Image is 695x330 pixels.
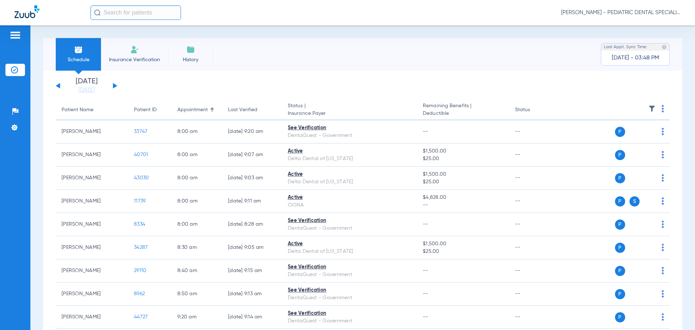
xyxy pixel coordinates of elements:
[288,310,411,317] div: See Verification
[177,106,216,114] div: Appointment
[288,110,411,117] span: Insurance Payer
[134,222,145,227] span: 8334
[134,106,157,114] div: Patient ID
[423,129,428,134] span: --
[615,312,625,322] span: P
[615,220,625,230] span: P
[615,173,625,183] span: P
[222,120,282,143] td: [DATE] 9:20 AM
[288,132,411,139] div: DentaQuest - Government
[288,194,411,201] div: Active
[288,155,411,163] div: Delta Dental of [US_STATE]
[662,128,664,135] img: group-dot-blue.svg
[423,194,503,201] span: $4,828.00
[615,150,625,160] span: P
[172,120,222,143] td: 8:00 AM
[648,105,656,112] img: filter.svg
[90,5,181,20] input: Search for patients
[662,45,667,50] img: last sync help info
[288,147,411,155] div: Active
[134,268,146,273] span: 29110
[662,290,664,297] img: group-dot-blue.svg
[662,105,664,112] img: group-dot-blue.svg
[509,213,558,236] td: --
[509,167,558,190] td: --
[615,127,625,137] span: P
[561,9,681,16] span: [PERSON_NAME] - PEDIATRIC DENTAL SPECIALISTS OF WESTERN [US_STATE]
[56,167,128,190] td: [PERSON_NAME]
[288,217,411,225] div: See Verification
[282,100,417,120] th: Status |
[106,56,163,63] span: Insurance Verification
[134,175,149,180] span: 43030
[423,222,428,227] span: --
[288,271,411,279] div: DentaQuest - Government
[509,306,558,329] td: --
[423,155,503,163] span: $25.00
[423,248,503,255] span: $25.00
[172,213,222,236] td: 8:00 AM
[288,248,411,255] div: Delta Dental of [US_STATE]
[222,306,282,329] td: [DATE] 9:14 AM
[509,143,558,167] td: --
[56,190,128,213] td: [PERSON_NAME]
[288,287,411,294] div: See Verification
[134,199,146,204] span: 11739
[423,314,428,319] span: --
[288,263,411,271] div: See Verification
[62,106,122,114] div: Patient Name
[604,43,647,51] span: Last Appt. Sync Time:
[74,45,83,54] img: Schedule
[134,245,148,250] span: 34287
[62,106,93,114] div: Patient Name
[615,243,625,253] span: P
[509,236,558,259] td: --
[288,201,411,209] div: CIGNA
[662,174,664,181] img: group-dot-blue.svg
[177,106,208,114] div: Appointment
[662,313,664,321] img: group-dot-blue.svg
[509,283,558,306] td: --
[288,225,411,232] div: DentaQuest - Government
[509,190,558,213] td: --
[222,190,282,213] td: [DATE] 9:11 AM
[288,124,411,132] div: See Verification
[662,244,664,251] img: group-dot-blue.svg
[615,289,625,299] span: P
[222,167,282,190] td: [DATE] 9:03 AM
[662,221,664,228] img: group-dot-blue.svg
[186,45,195,54] img: History
[65,78,108,94] li: [DATE]
[172,259,222,283] td: 8:40 AM
[172,167,222,190] td: 8:00 AM
[134,314,148,319] span: 44727
[130,45,139,54] img: Manual Insurance Verification
[662,151,664,158] img: group-dot-blue.svg
[56,283,128,306] td: [PERSON_NAME]
[417,100,509,120] th: Remaining Benefits |
[509,100,558,120] th: Status
[423,268,428,273] span: --
[61,56,96,63] span: Schedule
[134,106,166,114] div: Patient ID
[288,178,411,186] div: Delta Dental of [US_STATE]
[173,56,208,63] span: History
[172,143,222,167] td: 8:00 AM
[509,120,558,143] td: --
[56,306,128,329] td: [PERSON_NAME]
[228,106,276,114] div: Last Verified
[9,31,21,39] img: hamburger-icon
[65,87,108,94] a: [DATE]
[222,259,282,283] td: [DATE] 9:15 AM
[172,306,222,329] td: 9:20 AM
[56,143,128,167] td: [PERSON_NAME]
[134,152,148,157] span: 40701
[423,147,503,155] span: $1,500.00
[612,54,659,62] span: [DATE] - 03:48 PM
[423,178,503,186] span: $25.00
[423,171,503,178] span: $1,500.00
[56,236,128,259] td: [PERSON_NAME]
[222,236,282,259] td: [DATE] 9:05 AM
[509,259,558,283] td: --
[662,267,664,274] img: group-dot-blue.svg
